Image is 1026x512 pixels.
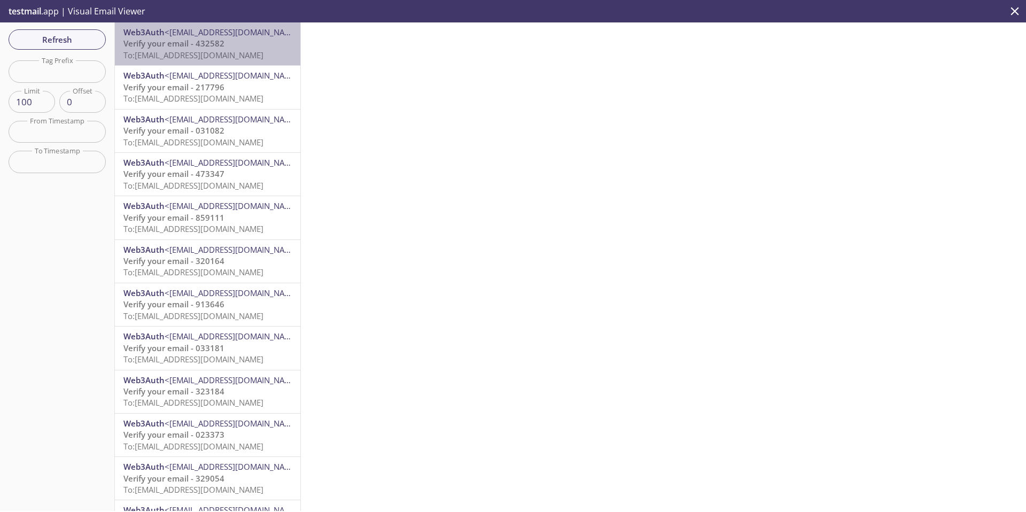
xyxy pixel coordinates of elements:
span: Verify your email - 432582 [123,38,224,49]
span: Verify your email - 023373 [123,429,224,440]
span: Verify your email - 913646 [123,299,224,309]
span: Refresh [17,33,97,46]
span: Verify your email - 031082 [123,125,224,136]
div: Web3Auth<[EMAIL_ADDRESS][DOMAIN_NAME]>Verify your email - 859111To:[EMAIL_ADDRESS][DOMAIN_NAME] [115,196,300,239]
span: Web3Auth [123,157,165,168]
span: To: [EMAIL_ADDRESS][DOMAIN_NAME] [123,441,263,452]
span: <[EMAIL_ADDRESS][DOMAIN_NAME]> [165,200,303,211]
span: Verify your email - 320164 [123,255,224,266]
div: Web3Auth<[EMAIL_ADDRESS][DOMAIN_NAME]>Verify your email - 432582To:[EMAIL_ADDRESS][DOMAIN_NAME] [115,22,300,65]
span: Web3Auth [123,27,165,37]
span: Web3Auth [123,461,165,472]
div: Web3Auth<[EMAIL_ADDRESS][DOMAIN_NAME]>Verify your email - 031082To:[EMAIL_ADDRESS][DOMAIN_NAME] [115,110,300,152]
span: To: [EMAIL_ADDRESS][DOMAIN_NAME] [123,484,263,495]
div: Web3Auth<[EMAIL_ADDRESS][DOMAIN_NAME]>Verify your email - 320164To:[EMAIL_ADDRESS][DOMAIN_NAME] [115,240,300,283]
span: Web3Auth [123,70,165,81]
span: Verify your email - 033181 [123,343,224,353]
div: Web3Auth<[EMAIL_ADDRESS][DOMAIN_NAME]>Verify your email - 323184To:[EMAIL_ADDRESS][DOMAIN_NAME] [115,370,300,413]
span: To: [EMAIL_ADDRESS][DOMAIN_NAME] [123,137,263,148]
span: To: [EMAIL_ADDRESS][DOMAIN_NAME] [123,223,263,234]
div: Web3Auth<[EMAIL_ADDRESS][DOMAIN_NAME]>Verify your email - 329054To:[EMAIL_ADDRESS][DOMAIN_NAME] [115,457,300,500]
span: To: [EMAIL_ADDRESS][DOMAIN_NAME] [123,180,263,191]
div: Web3Auth<[EMAIL_ADDRESS][DOMAIN_NAME]>Verify your email - 473347To:[EMAIL_ADDRESS][DOMAIN_NAME] [115,153,300,196]
span: To: [EMAIL_ADDRESS][DOMAIN_NAME] [123,50,263,60]
span: Verify your email - 217796 [123,82,224,92]
span: Web3Auth [123,114,165,125]
span: <[EMAIL_ADDRESS][DOMAIN_NAME]> [165,244,303,255]
span: <[EMAIL_ADDRESS][DOMAIN_NAME]> [165,27,303,37]
span: To: [EMAIL_ADDRESS][DOMAIN_NAME] [123,354,263,364]
span: <[EMAIL_ADDRESS][DOMAIN_NAME]> [165,331,303,342]
span: <[EMAIL_ADDRESS][DOMAIN_NAME]> [165,461,303,472]
span: Verify your email - 473347 [123,168,224,179]
span: Web3Auth [123,244,165,255]
span: Web3Auth [123,331,165,342]
div: Web3Auth<[EMAIL_ADDRESS][DOMAIN_NAME]>Verify your email - 913646To:[EMAIL_ADDRESS][DOMAIN_NAME] [115,283,300,326]
span: Web3Auth [123,418,165,429]
span: <[EMAIL_ADDRESS][DOMAIN_NAME]> [165,114,303,125]
span: To: [EMAIL_ADDRESS][DOMAIN_NAME] [123,397,263,408]
span: testmail [9,5,41,17]
span: Web3Auth [123,200,165,211]
div: Web3Auth<[EMAIL_ADDRESS][DOMAIN_NAME]>Verify your email - 033181To:[EMAIL_ADDRESS][DOMAIN_NAME] [115,327,300,369]
span: To: [EMAIL_ADDRESS][DOMAIN_NAME] [123,311,263,321]
span: Web3Auth [123,375,165,385]
span: <[EMAIL_ADDRESS][DOMAIN_NAME]> [165,70,303,81]
div: Web3Auth<[EMAIL_ADDRESS][DOMAIN_NAME]>Verify your email - 217796To:[EMAIL_ADDRESS][DOMAIN_NAME] [115,66,300,108]
span: To: [EMAIL_ADDRESS][DOMAIN_NAME] [123,93,263,104]
div: Web3Auth<[EMAIL_ADDRESS][DOMAIN_NAME]>Verify your email - 023373To:[EMAIL_ADDRESS][DOMAIN_NAME] [115,414,300,456]
span: To: [EMAIL_ADDRESS][DOMAIN_NAME] [123,267,263,277]
span: Verify your email - 859111 [123,212,224,223]
span: Web3Auth [123,288,165,298]
span: <[EMAIL_ADDRESS][DOMAIN_NAME]> [165,418,303,429]
span: Verify your email - 323184 [123,386,224,397]
button: Refresh [9,29,106,50]
span: Verify your email - 329054 [123,473,224,484]
span: <[EMAIL_ADDRESS][DOMAIN_NAME]> [165,157,303,168]
span: <[EMAIL_ADDRESS][DOMAIN_NAME]> [165,288,303,298]
span: <[EMAIL_ADDRESS][DOMAIN_NAME]> [165,375,303,385]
